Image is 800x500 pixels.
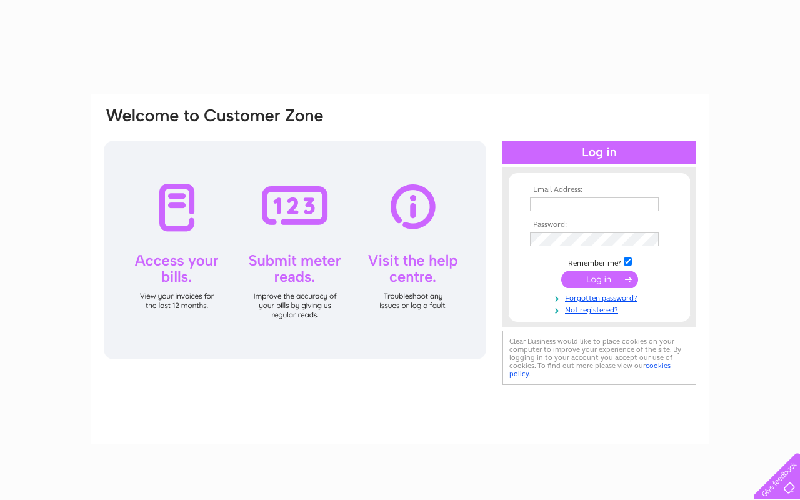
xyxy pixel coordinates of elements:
[527,221,672,229] th: Password:
[502,331,696,385] div: Clear Business would like to place cookies on your computer to improve your experience of the sit...
[561,271,638,288] input: Submit
[509,361,671,378] a: cookies policy
[530,303,672,315] a: Not registered?
[527,256,672,268] td: Remember me?
[530,291,672,303] a: Forgotten password?
[527,186,672,194] th: Email Address:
